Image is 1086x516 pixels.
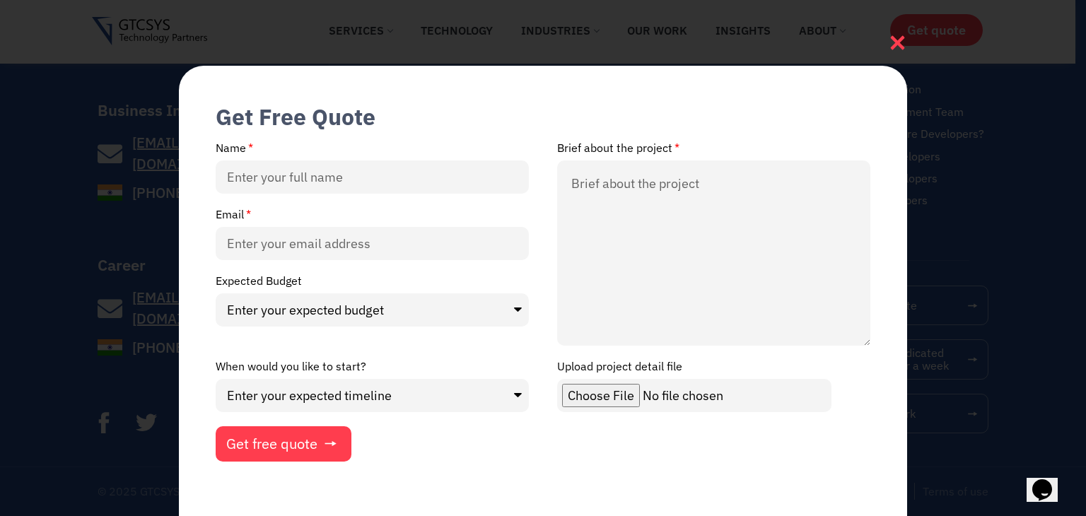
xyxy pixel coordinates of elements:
[216,227,529,260] input: Enter your email address
[216,102,375,131] div: Get Free Quote
[557,142,679,160] label: Brief about the project
[216,141,870,462] form: New Form
[216,209,251,227] label: Email
[557,360,682,379] label: Upload project detail file
[216,160,529,194] input: Enter your full name
[216,275,302,293] label: Expected Budget
[1027,459,1072,502] iframe: chat widget
[216,360,366,379] label: When would you like to start?
[216,426,351,462] button: Get free quote
[226,437,317,451] span: Get free quote
[216,142,253,160] label: Name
